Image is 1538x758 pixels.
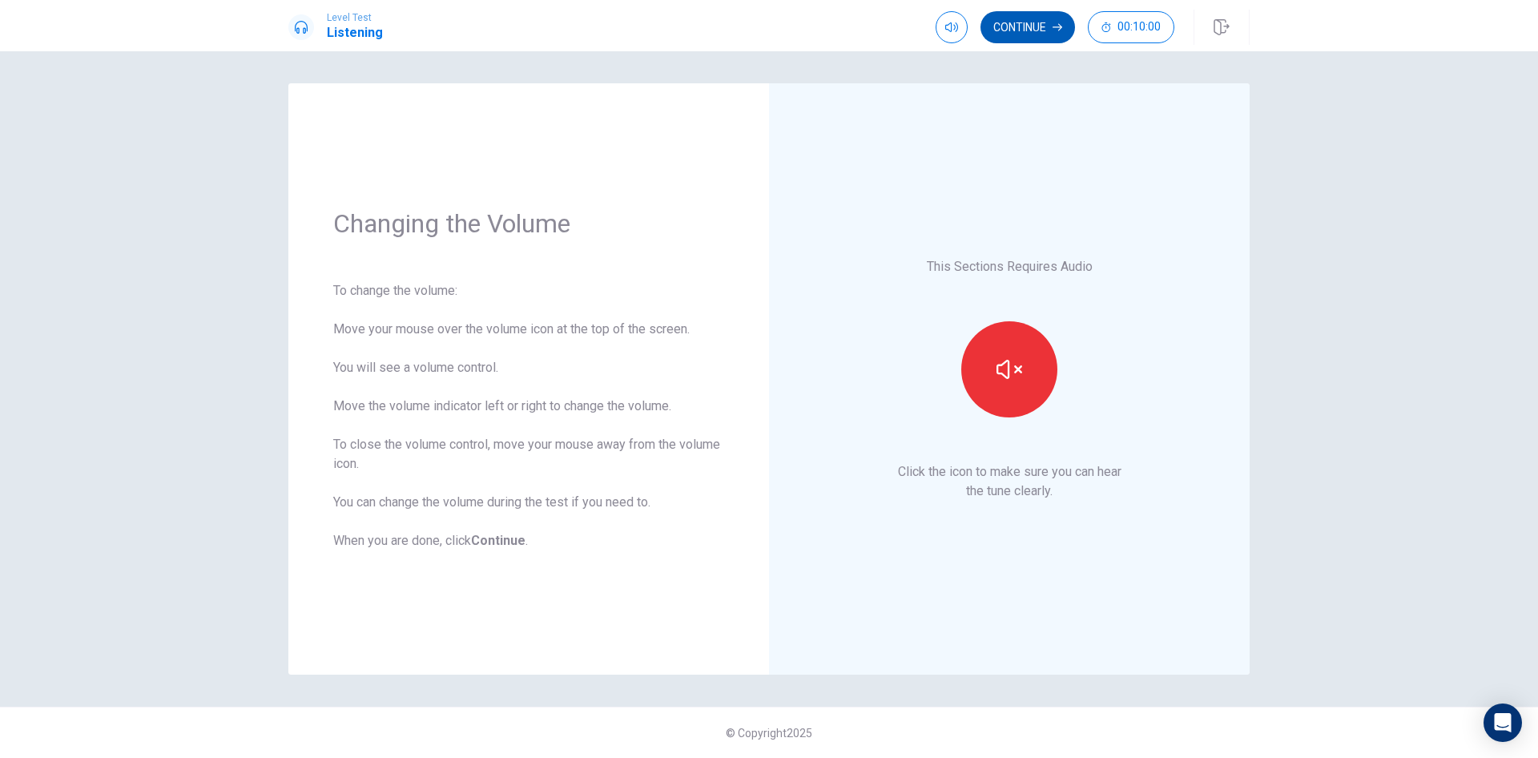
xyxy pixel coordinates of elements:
[333,281,724,550] div: To change the volume: Move your mouse over the volume icon at the top of the screen. You will see...
[1088,11,1174,43] button: 00:10:00
[333,208,724,240] h1: Changing the Volume
[1484,704,1522,742] div: Open Intercom Messenger
[726,727,812,740] span: © Copyright 2025
[327,23,383,42] h1: Listening
[1117,21,1161,34] span: 00:10:00
[471,533,525,548] b: Continue
[898,462,1121,501] p: Click the icon to make sure you can hear the tune clearly.
[980,11,1075,43] button: Continue
[327,12,383,23] span: Level Test
[927,257,1093,276] p: This Sections Requires Audio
